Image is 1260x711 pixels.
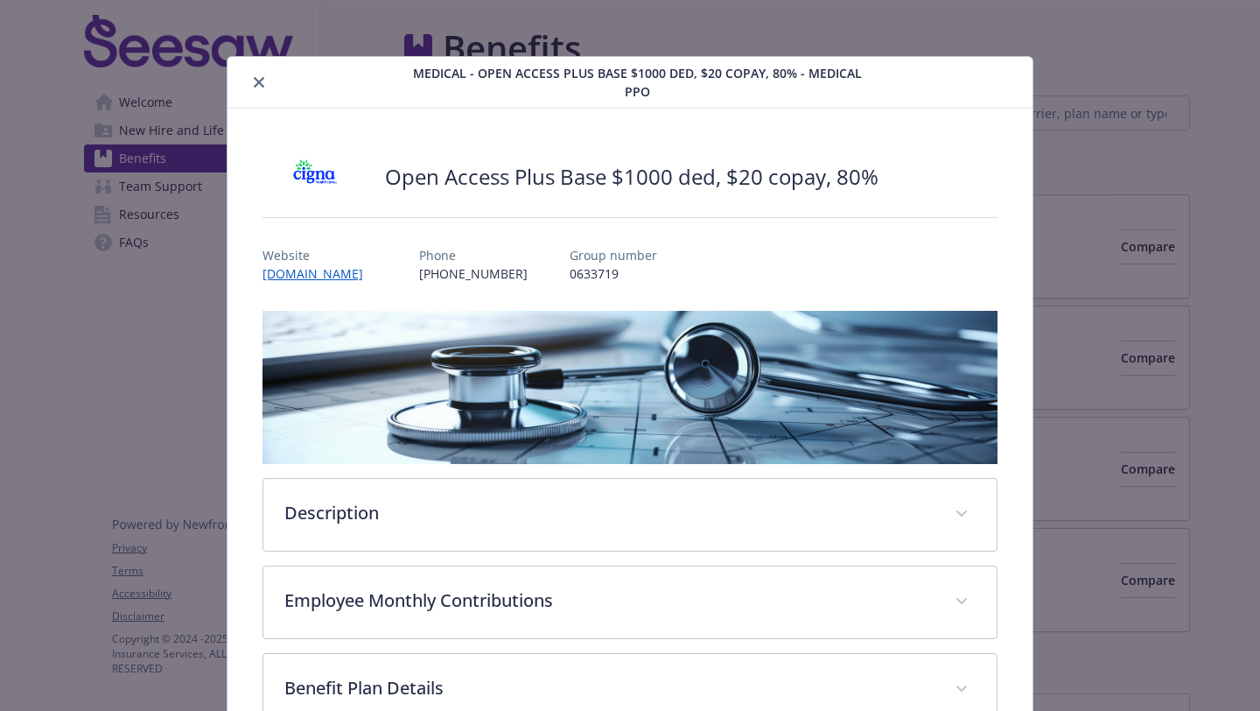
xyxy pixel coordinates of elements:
p: Website [262,246,377,264]
h2: Open Access Plus Base $1000 ded, $20 copay, 80% [385,162,878,192]
a: [DOMAIN_NAME] [262,265,377,282]
p: [PHONE_NUMBER] [419,264,528,283]
p: Group number [570,246,657,264]
p: Benefit Plan Details [284,675,934,701]
button: close [248,72,269,93]
span: Medical - Open Access Plus Base $1000 ded, $20 copay, 80% - Medical PPO [400,64,874,101]
div: Employee Monthly Contributions [263,567,997,638]
p: Phone [419,246,528,264]
img: CIGNA [262,151,367,203]
p: Employee Monthly Contributions [284,588,934,614]
img: banner [262,311,997,464]
div: Description [263,479,997,551]
p: Description [284,500,934,526]
p: 0633719 [570,264,657,283]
